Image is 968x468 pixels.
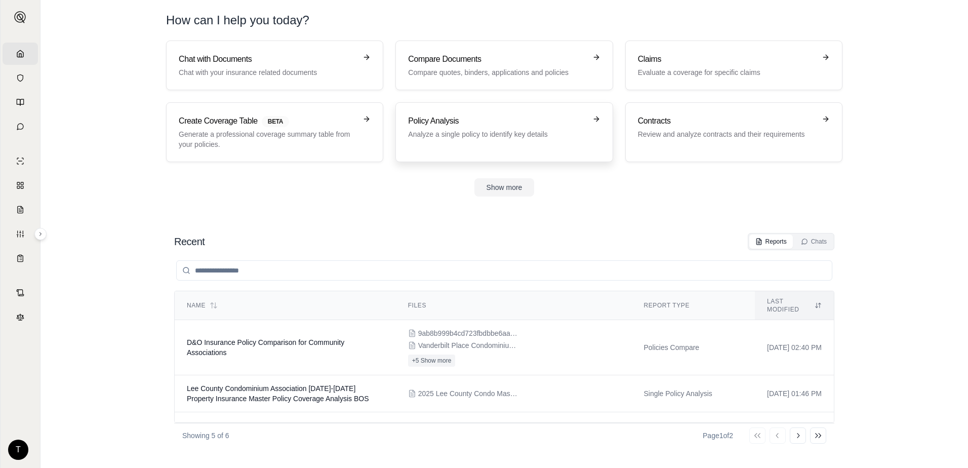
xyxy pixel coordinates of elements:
button: +5 Show more [408,355,456,367]
img: Expand sidebar [14,11,26,23]
td: [DATE] 11:30 AM [755,412,834,449]
div: Page 1 of 2 [703,431,733,441]
span: 2025 Lee County Condo Master Policy.pdf [418,388,519,399]
td: Single Policy Analysis [631,375,755,412]
a: ContractsReview and analyze contracts and their requirements [625,102,842,162]
p: Compare quotes, binders, applications and policies [408,67,586,77]
button: Expand sidebar [10,7,30,27]
div: Last modified [767,297,822,314]
a: Create Coverage TableBETAGenerate a professional coverage summary table from your policies. [166,102,383,162]
h3: Create Coverage Table [179,115,356,127]
h1: How can I help you today? [166,12,309,28]
a: Contract Analysis [3,282,38,304]
button: Show more [474,178,535,197]
th: Report Type [631,291,755,320]
div: Reports [755,238,787,246]
h3: Compare Documents [408,53,586,65]
a: Single Policy [3,150,38,172]
td: [DATE] 01:46 PM [755,375,834,412]
a: Custom Report [3,223,38,245]
p: Evaluate a coverage for specific claims [638,67,816,77]
a: ClaimsEvaluate a coverage for specific claims [625,41,842,90]
h3: Policy Analysis [408,115,586,127]
td: [DATE] 02:40 PM [755,320,834,375]
a: Policy Comparisons [3,174,38,197]
a: Legal Search Engine [3,306,38,328]
td: Policies Compare [631,320,755,375]
span: Lee County Condominium Association 2025-2026 Property Insurance Coverage Checklist [187,421,355,440]
td: Coverage Table [631,412,755,449]
a: Home [3,43,38,65]
p: Analyze a single policy to identify key details [408,129,586,139]
span: Lee County Condominium Association 2025-2026 Property Insurance Master Policy Coverage Analysis BOS [187,384,369,403]
div: Chats [801,238,827,246]
div: T [8,440,28,460]
p: Review and analyze contracts and their requirements [638,129,816,139]
p: Showing 5 of 6 [182,431,229,441]
a: Policy AnalysisAnalyze a single policy to identify key details [395,102,613,162]
h3: Contracts [638,115,816,127]
span: Vanderbilt Place Condominium Association Inc - Gre.PDF [418,340,519,350]
span: D&O Insurance Policy Comparison for Community Associations [187,338,344,357]
button: Chats [795,235,833,249]
button: Reports [749,235,793,249]
a: Claim Coverage [3,199,38,221]
h3: Claims [638,53,816,65]
h2: Recent [174,235,205,249]
p: Chat with your insurance related documents [179,67,356,77]
a: Chat [3,115,38,138]
a: Chat with DocumentsChat with your insurance related documents [166,41,383,90]
button: Expand sidebar [34,228,47,240]
a: Prompt Library [3,91,38,113]
div: Name [187,301,384,309]
a: Coverage Table [3,247,38,269]
span: BETA [262,116,289,127]
span: 9ab8b999b4cd723fbdbbe6aa460f93df.pdf [418,328,519,338]
a: Documents Vault [3,67,38,89]
th: Files [396,291,632,320]
h3: Chat with Documents [179,53,356,65]
p: Generate a professional coverage summary table from your policies. [179,129,356,149]
a: Compare DocumentsCompare quotes, binders, applications and policies [395,41,613,90]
